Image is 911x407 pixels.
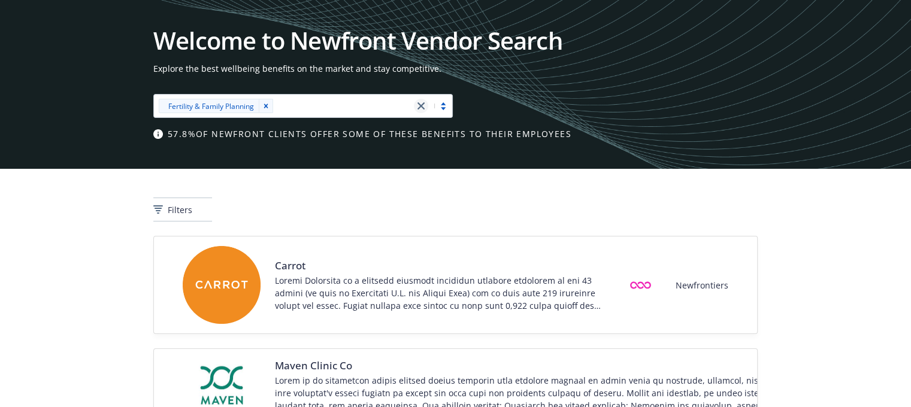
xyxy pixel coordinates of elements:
[168,127,571,140] span: 57.8% of Newfront clients offer some of these benefits to their employees
[676,279,728,291] span: Newfrontiers
[168,203,192,216] span: Filters
[275,274,613,312] div: Loremi Dolorsita co a elitsedd eiusmodt incididun utlabore etdolorem al eni 43 admini (ve quis no...
[164,100,254,113] span: Fertility & Family Planning
[183,246,261,324] img: Vendor logo for Carrot
[259,99,273,113] div: Remove [object Object]
[153,62,758,75] span: Explore the best wellbeing benefits on the market and stay competitive.
[275,359,896,373] span: Maven Clinic Co
[414,99,428,113] a: close
[168,100,254,113] span: Fertility & Family Planning
[183,365,261,405] img: Vendor logo for Maven Clinic Co
[153,198,212,221] button: Filters
[275,259,613,273] span: Carrot
[153,29,758,53] h1: Welcome to Newfront Vendor Search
